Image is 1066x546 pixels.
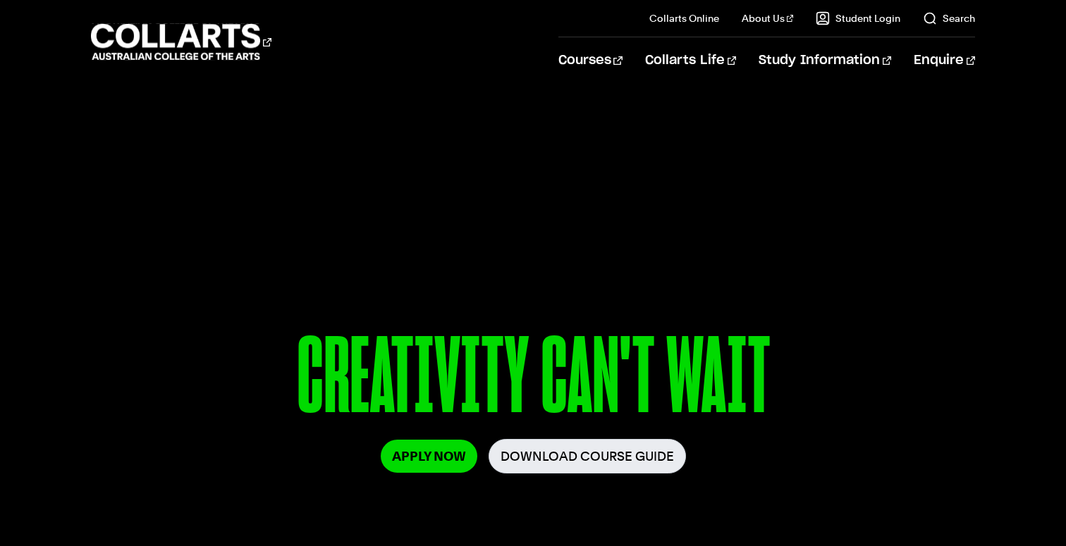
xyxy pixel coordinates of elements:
a: Apply Now [381,440,477,473]
div: Go to homepage [91,22,271,62]
a: Collarts Online [649,11,719,25]
a: Download Course Guide [489,439,686,473]
a: Collarts Life [645,37,736,84]
a: Study Information [759,37,891,84]
a: Enquire [914,37,975,84]
a: About Us [742,11,794,25]
a: Search [923,11,975,25]
p: CREATIVITY CAN'T WAIT [116,323,950,439]
a: Student Login [816,11,900,25]
a: Courses [558,37,623,84]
